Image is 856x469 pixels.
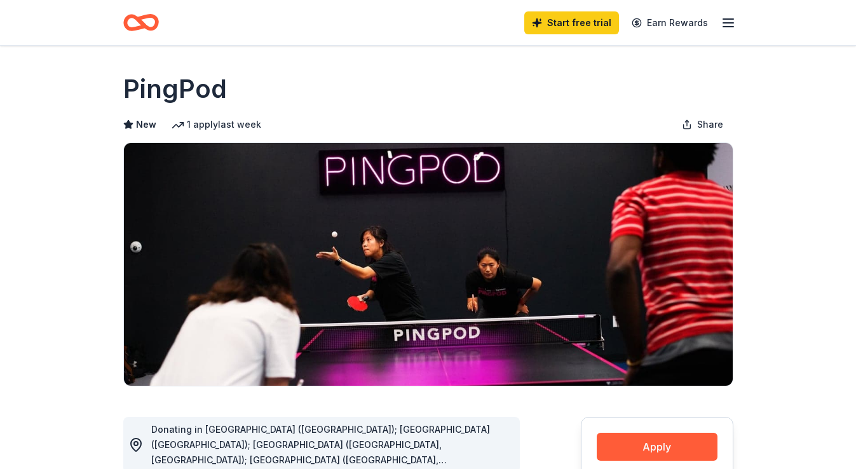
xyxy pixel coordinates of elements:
[672,112,733,137] button: Share
[697,117,723,132] span: Share
[172,117,261,132] div: 1 apply last week
[123,8,159,37] a: Home
[597,433,717,461] button: Apply
[124,143,733,386] img: Image for PingPod
[624,11,716,34] a: Earn Rewards
[524,11,619,34] a: Start free trial
[136,117,156,132] span: New
[123,71,227,107] h1: PingPod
